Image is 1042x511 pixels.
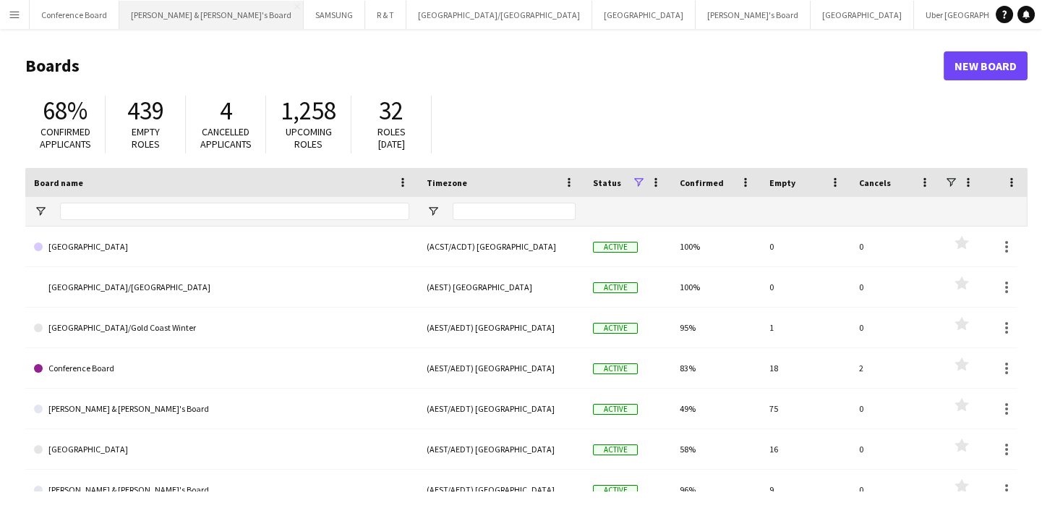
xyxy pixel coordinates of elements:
[418,267,584,307] div: (AEST) [GEOGRAPHIC_DATA]
[680,177,724,188] span: Confirmed
[418,348,584,388] div: (AEST/AEDT) [GEOGRAPHIC_DATA]
[593,485,638,496] span: Active
[34,429,409,470] a: [GEOGRAPHIC_DATA]
[453,203,576,220] input: Timezone Filter Input
[593,363,638,374] span: Active
[418,227,584,266] div: (ACST/ACDT) [GEOGRAPHIC_DATA]
[379,95,403,127] span: 32
[593,282,638,293] span: Active
[761,470,850,510] div: 9
[671,429,761,469] div: 58%
[671,470,761,510] div: 96%
[365,1,406,29] button: R & T
[418,429,584,469] div: (AEST/AEDT) [GEOGRAPHIC_DATA]
[286,125,332,151] span: Upcoming roles
[761,389,850,428] div: 75
[34,227,409,267] a: [GEOGRAPHIC_DATA]
[60,203,409,220] input: Board name Filter Input
[593,404,638,415] span: Active
[34,205,47,218] button: Open Filter Menu
[34,389,409,429] a: [PERSON_NAME] & [PERSON_NAME]'s Board
[34,177,83,188] span: Board name
[200,125,252,151] span: Cancelled applicants
[377,125,406,151] span: Roles [DATE]
[811,1,914,29] button: [GEOGRAPHIC_DATA]
[671,267,761,307] div: 100%
[132,125,160,151] span: Empty roles
[281,95,336,127] span: 1,258
[418,308,584,347] div: (AEST/AEDT) [GEOGRAPHIC_DATA]
[34,348,409,389] a: Conference Board
[119,1,304,29] button: [PERSON_NAME] & [PERSON_NAME]'s Board
[30,1,119,29] button: Conference Board
[304,1,365,29] button: SAMSUNG
[593,242,638,253] span: Active
[592,1,696,29] button: [GEOGRAPHIC_DATA]
[859,177,891,188] span: Cancels
[593,177,621,188] span: Status
[418,389,584,428] div: (AEST/AEDT) [GEOGRAPHIC_DATA]
[593,323,638,334] span: Active
[671,227,761,266] div: 100%
[850,429,940,469] div: 0
[769,177,795,188] span: Empty
[593,444,638,455] span: Active
[671,308,761,347] div: 95%
[761,267,850,307] div: 0
[127,95,164,127] span: 439
[25,55,944,77] h1: Boards
[944,51,1028,80] a: New Board
[761,429,850,469] div: 16
[427,205,440,218] button: Open Filter Menu
[34,267,409,308] a: [GEOGRAPHIC_DATA]/[GEOGRAPHIC_DATA]
[850,267,940,307] div: 0
[761,348,850,388] div: 18
[850,348,940,388] div: 2
[671,348,761,388] div: 83%
[427,177,467,188] span: Timezone
[406,1,592,29] button: [GEOGRAPHIC_DATA]/[GEOGRAPHIC_DATA]
[761,308,850,347] div: 1
[671,389,761,428] div: 49%
[696,1,811,29] button: [PERSON_NAME]'s Board
[850,227,940,266] div: 0
[40,125,91,151] span: Confirmed applicants
[418,470,584,510] div: (AEST/AEDT) [GEOGRAPHIC_DATA]
[850,389,940,428] div: 0
[220,95,232,127] span: 4
[850,470,940,510] div: 0
[34,308,409,348] a: [GEOGRAPHIC_DATA]/Gold Coast Winter
[850,308,940,347] div: 0
[761,227,850,266] div: 0
[34,470,409,510] a: [PERSON_NAME] & [PERSON_NAME]'s Board
[914,1,1036,29] button: Uber [GEOGRAPHIC_DATA]
[43,95,87,127] span: 68%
